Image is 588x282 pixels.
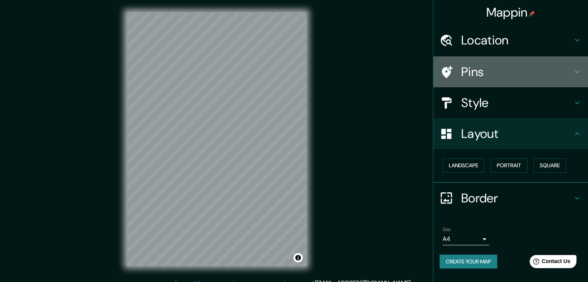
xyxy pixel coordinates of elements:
[433,118,588,149] div: Layout
[443,226,451,233] label: Size
[293,253,303,262] button: Toggle attribution
[440,255,497,269] button: Create your map
[533,158,566,173] button: Square
[461,32,573,48] h4: Location
[519,252,579,274] iframe: Help widget launcher
[433,183,588,214] div: Border
[443,233,489,245] div: A4
[491,158,527,173] button: Portrait
[127,12,307,266] canvas: Map
[443,158,484,173] button: Landscape
[486,5,535,20] h4: Mappin
[433,56,588,87] div: Pins
[529,10,535,17] img: pin-icon.png
[461,64,573,80] h4: Pins
[461,190,573,206] h4: Border
[433,25,588,56] div: Location
[433,87,588,118] div: Style
[461,95,573,110] h4: Style
[461,126,573,141] h4: Layout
